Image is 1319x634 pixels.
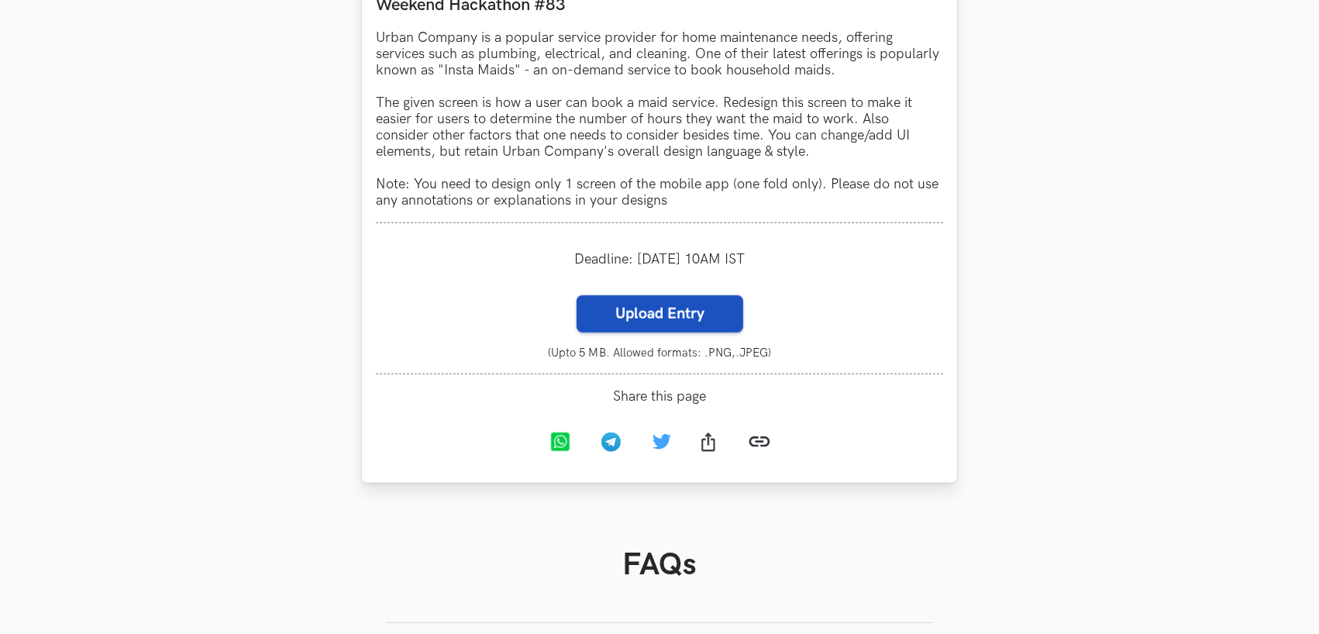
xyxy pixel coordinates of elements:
a: Telegram [587,421,639,467]
p: Urban Company is a popular service provider for home maintenance needs, offering services such as... [376,29,943,208]
a: Copy link [736,419,783,469]
a: Share [685,421,736,467]
span: Share this page [376,388,943,405]
img: Share [701,432,715,452]
a: Whatsapp [536,421,587,467]
small: (Upto 5 MB. Allowed formats: .PNG,.JPEG) [376,346,943,360]
label: Upload Entry [577,295,743,333]
div: Deadline: [DATE] 10AM IST [376,237,943,281]
h1: FAQs [387,546,932,584]
img: Telegram [601,432,621,452]
img: Whatsapp [550,432,570,452]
